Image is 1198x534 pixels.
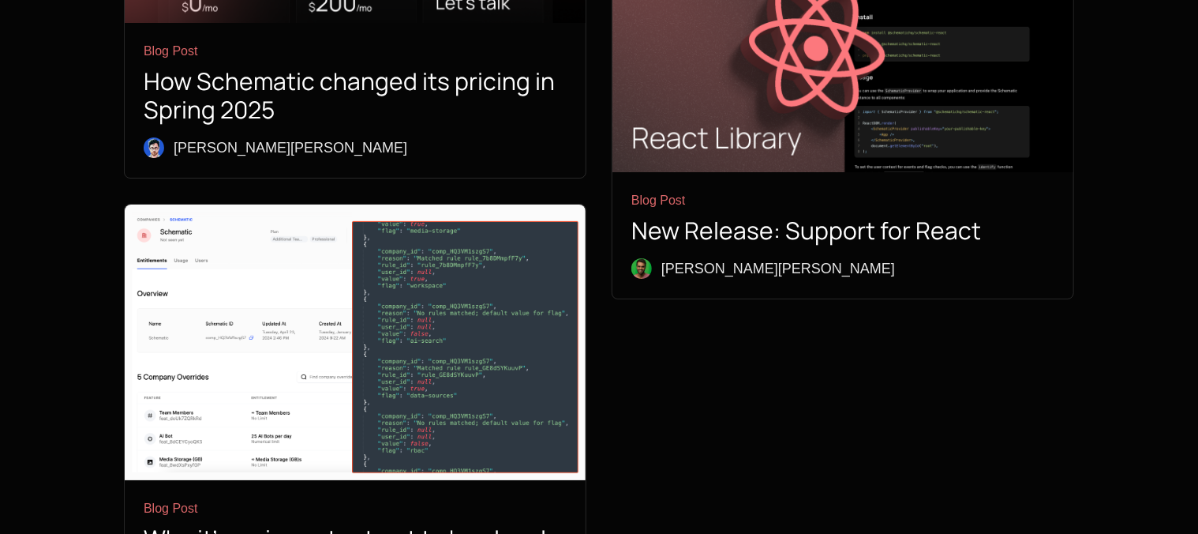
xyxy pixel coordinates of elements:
div: [PERSON_NAME] [PERSON_NAME] [661,258,895,280]
h1: How Schematic changed its pricing in Spring 2025 [144,67,567,124]
img: Gio profile image [144,137,164,158]
h1: New Release: Support for React [631,216,1054,245]
img: imagejas [631,258,652,279]
div: Blog Post [144,499,567,518]
img: Flags [125,205,586,480]
div: [PERSON_NAME] [PERSON_NAME] [174,137,407,159]
div: Blog Post [631,191,1054,210]
div: Blog Post [144,42,567,61]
